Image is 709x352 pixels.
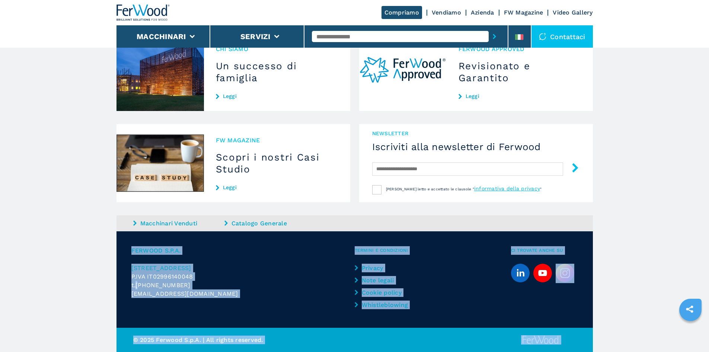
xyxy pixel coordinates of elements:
[531,25,593,48] div: Contattaci
[540,187,542,191] span: "
[131,264,355,272] a: [STREET_ADDRESS]
[133,219,223,228] a: Macchinari Venduti
[533,264,552,282] a: youtube
[381,6,422,19] a: Compriamo
[459,45,581,53] span: Ferwood Approved
[511,264,530,282] a: linkedin
[131,246,355,255] span: FERWOOD S.P.A.
[355,288,417,297] a: Cookie policy
[216,136,338,145] span: FW MAGAZINE
[131,264,191,272] span: [STREET_ADDRESS]
[432,9,461,16] a: Vendiamo
[116,124,204,202] img: Scopri i nostri Casi Studio
[677,318,703,346] iframe: Chat
[521,335,561,345] img: Ferwood
[116,4,170,21] img: Ferwood
[359,33,447,111] img: Revisionato e Garantito
[459,60,581,84] h3: Revisionato e Garantito
[511,246,578,255] span: Ci trovate anche su
[131,281,355,289] div: t.
[563,160,580,178] button: submit-button
[489,28,500,45] button: submit-button
[553,9,593,16] a: Video Gallery
[216,45,338,53] span: Chi siamo
[556,264,574,282] img: Instagram
[131,289,238,298] span: [EMAIL_ADDRESS][DOMAIN_NAME]
[386,187,474,191] span: [PERSON_NAME] letto e accettato le clausole "
[680,300,699,318] a: sharethis
[216,60,338,84] h3: Un successo di famiglia
[240,32,271,41] button: Servizi
[355,246,511,255] span: Termini e condizioni
[216,184,338,190] a: Leggi
[539,33,546,40] img: Contattaci
[372,130,580,137] span: NEWSLETTER
[137,32,186,41] button: Macchinari
[135,281,191,289] span: [PHONE_NUMBER]
[216,151,338,175] h3: Scopri i nostri Casi Studio
[216,93,338,99] a: Leggi
[504,9,543,16] a: FW Magazine
[355,276,417,285] a: Note legali
[459,93,581,99] a: Leggi
[471,9,494,16] a: Azienda
[116,33,204,111] img: Un successo di famiglia
[355,264,417,272] a: Privacy
[131,273,193,280] span: P.IVA IT02996140048
[133,336,355,344] p: © 2025 Ferwood S.p.A. | All rights reserved.
[355,301,417,309] a: Whistleblowing
[224,219,314,228] a: Catalogo Generale
[474,185,540,191] a: informativa della privacy
[372,141,580,153] h4: Iscriviti alla newsletter di Ferwood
